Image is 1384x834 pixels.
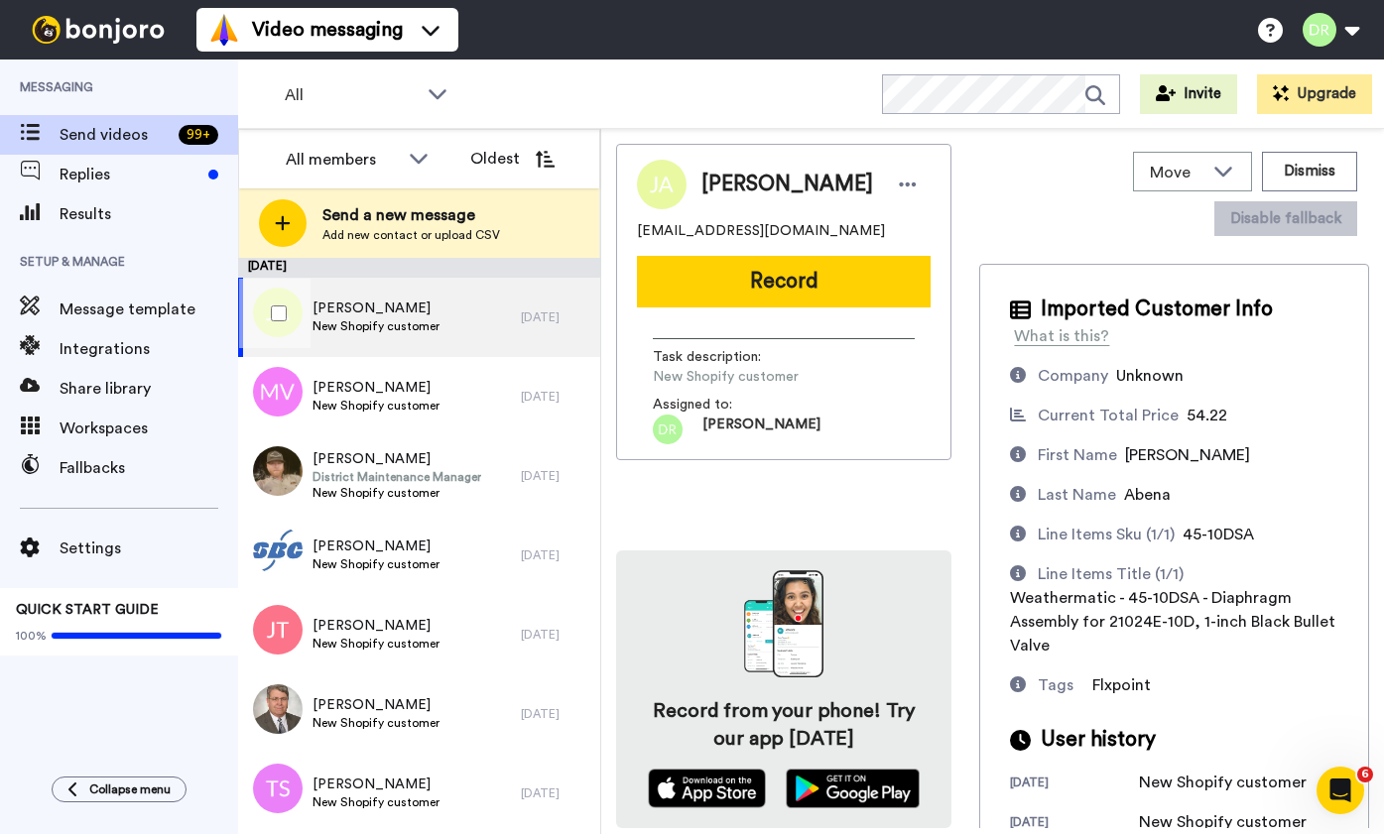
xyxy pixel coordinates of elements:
button: Record [637,256,931,307]
div: New Shopify customer [1139,771,1307,794]
span: Workspaces [60,417,238,440]
img: ts.png [253,764,303,813]
span: [PERSON_NAME] [701,170,873,199]
img: bj-logo-header-white.svg [24,16,173,44]
span: Move [1150,161,1203,184]
span: Integrations [60,337,238,361]
div: [DATE] [521,627,590,643]
div: New Shopify customer [1139,810,1307,834]
iframe: Intercom live chat [1317,767,1364,814]
img: 21c6a5d0-2333-461d-abc2-a97a619451a8.jpg [253,446,303,496]
span: Weathermatic - 45-10DSA - Diaphragm Assembly for 21024E-10D, 1-inch Black Bullet Valve [1010,590,1335,654]
div: [DATE] [238,258,600,278]
button: Disable fallback [1214,201,1357,236]
button: Oldest [455,139,569,179]
span: New Shopify customer [653,367,841,387]
span: Fallbacks [60,456,238,480]
span: [PERSON_NAME] [313,298,440,318]
span: Abena [1124,487,1171,503]
span: User history [1041,725,1156,755]
span: 45-10DSA [1183,527,1254,542]
div: [DATE] [1010,774,1139,794]
div: [DATE] [521,389,590,405]
span: Results [60,202,238,226]
span: Video messaging [252,16,403,44]
div: Line Items Title (1/1) [1038,562,1184,586]
span: Send a new message [322,203,500,227]
div: Tags [1038,673,1073,697]
span: New Shopify customer [313,318,440,334]
span: Add new contact or upload CSV [322,227,500,243]
span: Settings [60,536,238,560]
span: New Shopify customer [313,398,440,414]
span: [PERSON_NAME] [313,449,481,469]
img: appstore [648,769,766,808]
span: 54.22 [1187,408,1227,423]
span: Task description : [653,347,792,367]
div: [DATE] [521,468,590,484]
button: Upgrade [1257,74,1372,114]
span: QUICK START GUIDE [16,603,159,617]
span: Share library [60,377,238,401]
div: [DATE] [521,706,590,722]
span: Imported Customer Info [1041,295,1273,324]
div: [DATE] [521,309,590,325]
div: Current Total Price [1038,404,1179,427]
span: Message template [60,298,238,321]
span: New Shopify customer [313,556,440,572]
span: [PERSON_NAME] [313,536,440,556]
img: download [744,570,823,677]
div: First Name [1038,443,1117,467]
span: [PERSON_NAME] [313,616,440,636]
span: New Shopify customer [313,636,440,652]
button: Invite [1140,74,1237,114]
div: [DATE] [521,547,590,563]
span: Flxpoint [1092,677,1151,693]
div: Company [1038,364,1108,388]
img: Image of Jonathan Abena [637,160,687,209]
div: What is this? [1014,324,1109,348]
span: Replies [60,163,200,186]
span: [PERSON_NAME] [1125,447,1250,463]
span: 6 [1357,767,1373,782]
span: Send videos [60,123,171,147]
span: [PERSON_NAME] [313,378,440,398]
div: Last Name [1038,483,1116,507]
span: 100% [16,628,47,644]
span: New Shopify customer [313,715,440,731]
span: [EMAIL_ADDRESS][DOMAIN_NAME] [637,221,885,241]
span: Collapse menu [89,781,171,797]
h4: Record from your phone! Try our app [DATE] [636,697,932,753]
div: [DATE] [521,785,590,801]
span: Assigned to: [653,395,792,415]
img: mv.png [253,367,303,417]
span: [PERSON_NAME] [702,415,820,444]
div: All members [286,148,399,172]
img: 9371de6c-4077-4559-82e8-7750c6ae6da4.jpg [253,526,303,575]
span: [PERSON_NAME] [313,774,440,794]
span: New Shopify customer [313,794,440,810]
img: vm-color.svg [208,14,240,46]
button: Dismiss [1262,152,1357,191]
img: 27d89ddd-5843-444f-a8c7-118eafae21c4.jpg [253,684,303,734]
span: [PERSON_NAME] [313,695,440,715]
img: dr.png [653,415,683,444]
span: New Shopify customer [313,485,481,501]
div: 99 + [179,125,218,145]
img: playstore [786,769,920,808]
span: Unknown [1116,368,1184,384]
span: District Maintenance Manager [313,469,481,485]
button: Collapse menu [52,776,187,802]
div: Line Items Sku (1/1) [1038,523,1175,546]
span: All [285,83,418,107]
img: jt.png [253,605,303,655]
div: [DATE] [1010,814,1139,834]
